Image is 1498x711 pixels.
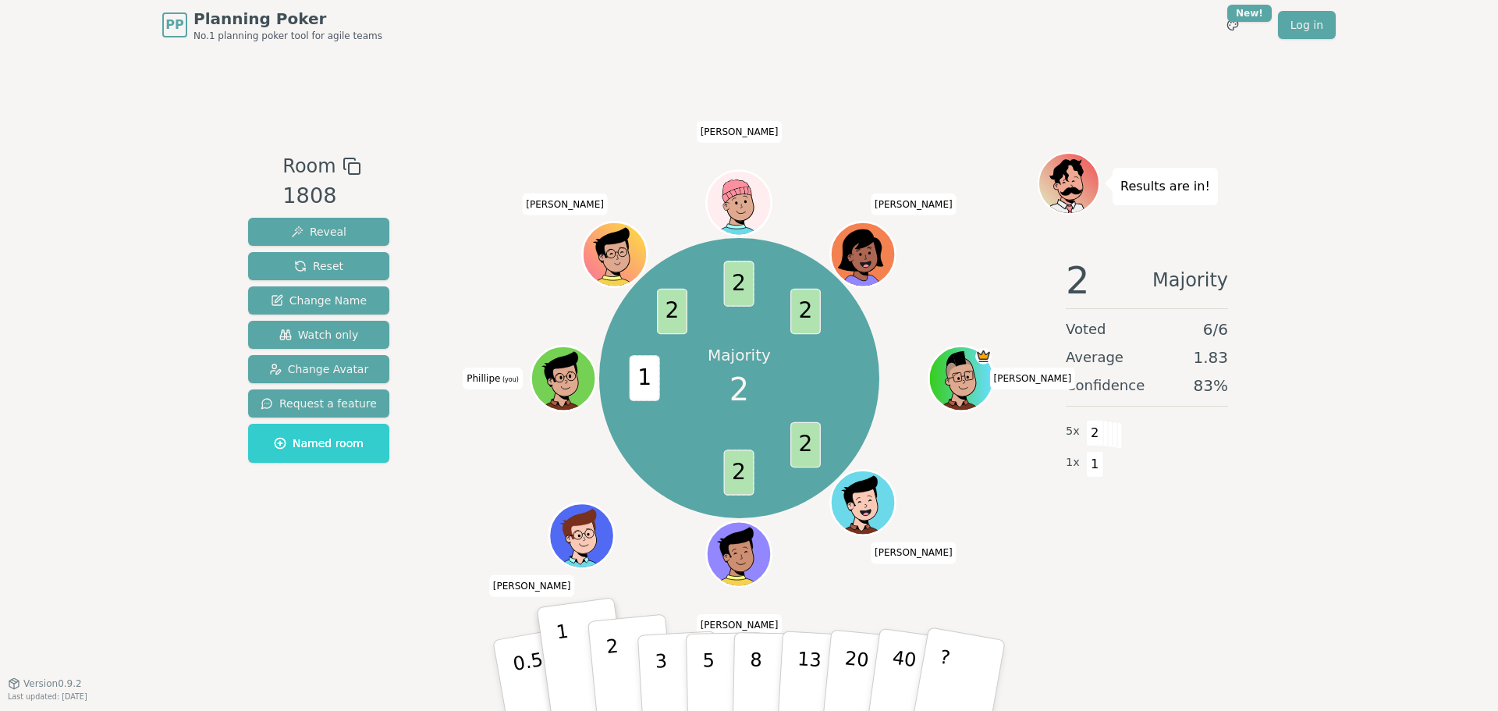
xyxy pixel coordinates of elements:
span: 2 [1086,420,1104,446]
span: 2 [724,450,754,496]
span: Named room [274,435,364,451]
span: Majority [1152,261,1228,299]
span: Last updated: [DATE] [8,692,87,701]
span: Click to change your name [990,368,1076,389]
span: Click to change your name [489,575,575,597]
span: Average [1066,347,1123,368]
span: Click to change your name [871,542,957,563]
span: Room [282,152,335,180]
span: (you) [500,376,519,383]
button: Change Avatar [248,355,389,383]
button: Request a feature [248,389,389,418]
a: PPPlanning PokerNo.1 planning poker tool for agile teams [162,8,382,42]
span: Toce is the host [976,348,992,364]
button: Click to change your avatar [534,348,595,409]
p: Majority [708,344,771,366]
span: Reset [294,258,343,274]
span: 2 [724,261,754,308]
span: 2 [790,422,821,468]
a: Log in [1278,11,1336,39]
button: Change Name [248,286,389,315]
span: Watch only [279,327,359,343]
span: Confidence [1066,375,1145,396]
p: 1 [555,620,578,706]
button: Reset [248,252,389,280]
span: Change Name [271,293,367,308]
span: PP [165,16,183,34]
span: Voted [1066,318,1106,340]
span: 1 x [1066,454,1080,471]
span: 83 % [1194,375,1228,396]
span: 2 [657,289,687,335]
span: 1.83 [1193,347,1228,368]
button: New! [1219,11,1247,39]
span: Click to change your name [697,121,783,143]
span: Click to change your name [871,194,957,215]
span: Click to change your name [522,194,608,215]
button: Version0.9.2 [8,677,82,690]
span: Click to change your name [463,368,523,389]
span: No.1 planning poker tool for agile teams [193,30,382,42]
span: Reveal [291,224,346,240]
span: 1 [1086,451,1104,478]
span: 2 [790,289,821,335]
span: Version 0.9.2 [23,677,82,690]
span: Request a feature [261,396,377,411]
span: 1 [630,356,660,402]
span: Planning Poker [193,8,382,30]
span: 6 / 6 [1203,318,1228,340]
span: Change Avatar [269,361,369,377]
div: New! [1227,5,1272,22]
button: Named room [248,424,389,463]
span: Click to change your name [697,614,783,636]
div: 1808 [282,180,360,212]
p: Results are in! [1120,176,1210,197]
button: Watch only [248,321,389,349]
span: 2 [729,366,749,413]
button: Reveal [248,218,389,246]
span: 5 x [1066,423,1080,440]
span: 2 [1066,261,1090,299]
